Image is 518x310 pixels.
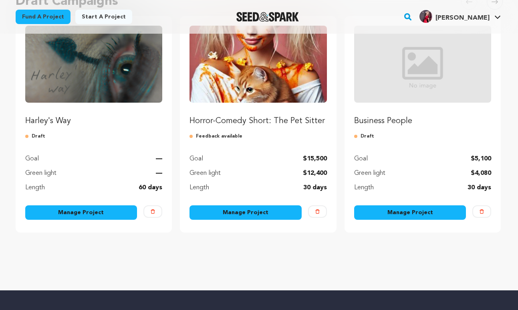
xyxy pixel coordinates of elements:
[151,209,155,214] img: trash-empty.svg
[354,154,368,164] p: Goal
[25,133,32,140] img: submitted-for-review.svg
[354,205,466,220] a: Manage Project
[354,115,492,127] p: Business People
[16,10,71,24] a: Fund a project
[236,12,299,22] img: Seed&Spark Logo Dark Mode
[139,183,162,192] p: 60 days
[315,209,320,214] img: trash-empty.svg
[354,133,492,140] p: Draft
[25,183,45,192] p: Length
[236,12,299,22] a: Seed&Spark Homepage
[471,168,491,178] p: $4,080
[303,168,327,178] p: $12,400
[25,133,163,140] p: Draft
[468,183,491,192] p: 30 days
[303,154,327,164] p: $15,500
[189,26,327,127] a: Fund Horror-Comedy Short: The Pet Sitter
[156,168,162,178] p: —
[189,205,302,220] a: Manage Project
[354,168,385,178] p: Green light
[303,183,327,192] p: 30 days
[25,168,56,178] p: Green light
[189,133,327,140] p: Feedback available
[435,15,490,21] span: [PERSON_NAME]
[189,133,196,140] img: submitted-for-review.svg
[471,154,491,164] p: $5,100
[189,154,203,164] p: Goal
[25,154,39,164] p: Goal
[419,10,490,23] div: Dawn C.'s Profile
[25,26,163,127] a: Fund Harley's Way
[480,209,484,214] img: trash-empty.svg
[189,183,209,192] p: Length
[354,26,492,127] a: Fund Business People
[419,10,432,23] img: 5989dd6bb4f16bb4.jpg
[189,115,327,127] p: Horror-Comedy Short: The Pet Sitter
[189,168,221,178] p: Green light
[354,183,374,192] p: Length
[25,205,137,220] a: Manage Project
[418,8,502,25] span: Dawn C.'s Profile
[75,10,132,24] a: Start a project
[418,8,502,23] a: Dawn C.'s Profile
[25,115,163,127] p: Harley's Way
[354,133,361,140] img: submitted-for-review.svg
[156,154,162,164] p: —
